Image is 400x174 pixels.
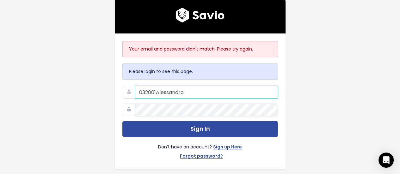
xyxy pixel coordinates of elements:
a: Sign up Here [213,143,242,152]
div: Don't have an account? [122,137,278,161]
p: Please login to see this page. [129,68,271,75]
img: logo600x187.a314fd40982d.png [175,8,225,23]
p: Your email and password didn't match. Please try again. [129,45,271,53]
input: Your Work Email Address [135,86,278,99]
div: Open Intercom Messenger [378,153,394,168]
button: Sign In [122,121,278,137]
a: Forgot password? [180,152,223,161]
